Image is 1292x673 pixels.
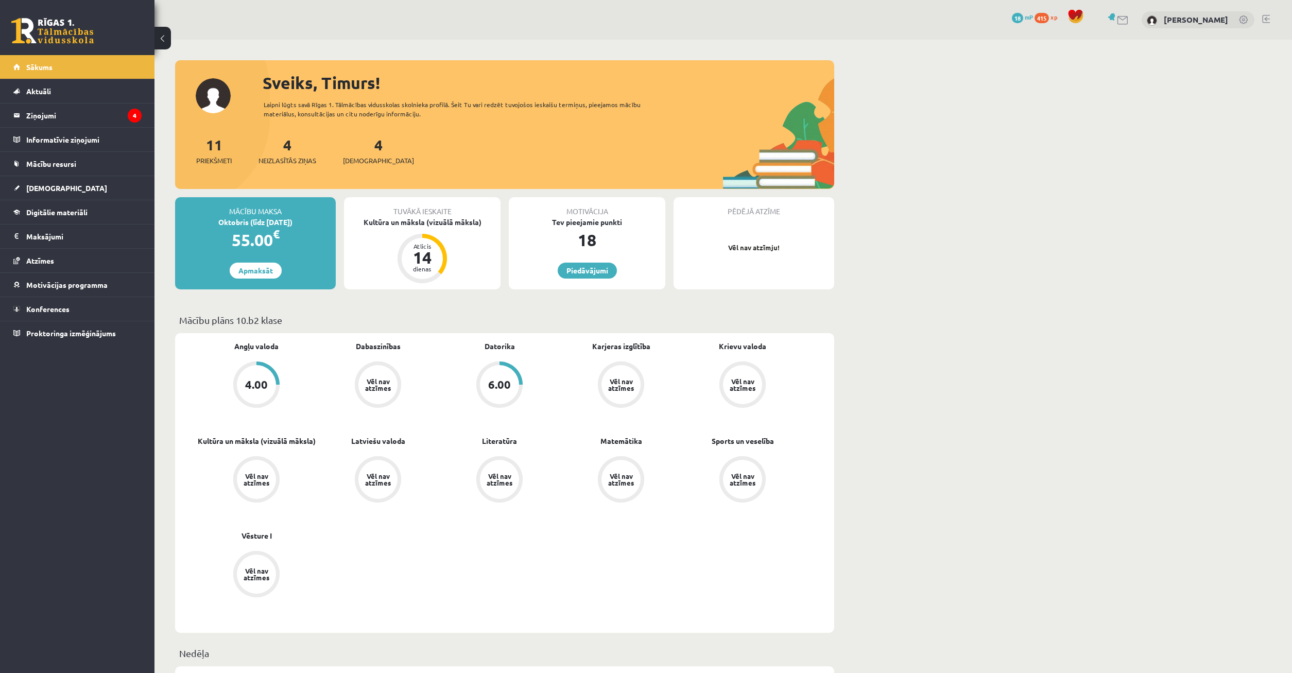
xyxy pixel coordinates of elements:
a: 4Neizlasītās ziņas [259,135,316,166]
div: Vēl nav atzīmes [242,567,271,581]
a: Matemātika [600,436,642,446]
a: Proktoringa izmēģinājums [13,321,142,345]
span: € [273,227,280,241]
legend: Maksājumi [26,225,142,248]
a: Kultūra un māksla (vizuālā māksla) [198,436,316,446]
a: 4[DEMOGRAPHIC_DATA] [343,135,414,166]
a: Vēl nav atzīmes [439,456,560,505]
span: mP [1025,13,1033,21]
a: Ziņojumi4 [13,103,142,127]
a: [DEMOGRAPHIC_DATA] [13,176,142,200]
span: Mācību resursi [26,159,76,168]
a: 415 xp [1035,13,1062,21]
a: Motivācijas programma [13,273,142,297]
a: Konferences [13,297,142,321]
a: Vēl nav atzīmes [560,361,682,410]
a: Maksājumi [13,225,142,248]
span: Motivācijas programma [26,280,108,289]
i: 4 [128,109,142,123]
div: Oktobris (līdz [DATE]) [175,217,336,228]
a: Karjeras izglītība [592,341,650,352]
a: Atzīmes [13,249,142,272]
a: Sākums [13,55,142,79]
a: Piedāvājumi [558,263,617,279]
div: Motivācija [509,197,665,217]
a: Vēl nav atzīmes [317,361,439,410]
span: Digitālie materiāli [26,208,88,217]
a: Apmaksāt [230,263,282,279]
div: Vēl nav atzīmes [242,473,271,486]
a: Vēl nav atzīmes [560,456,682,505]
span: Aktuāli [26,87,51,96]
a: Vēl nav atzīmes [196,456,317,505]
a: Informatīvie ziņojumi [13,128,142,151]
a: Mācību resursi [13,152,142,176]
a: Aktuāli [13,79,142,103]
a: Vēsture I [242,530,272,541]
div: Vēl nav atzīmes [728,378,757,391]
div: 18 [509,228,665,252]
div: Tuvākā ieskaite [344,197,501,217]
a: Sports un veselība [712,436,774,446]
div: Vēl nav atzīmes [728,473,757,486]
div: 55.00 [175,228,336,252]
a: Krievu valoda [719,341,766,352]
a: Vēl nav atzīmes [196,551,317,599]
a: Literatūra [482,436,517,446]
div: 14 [407,249,438,266]
a: 6.00 [439,361,560,410]
a: Digitālie materiāli [13,200,142,224]
span: Proktoringa izmēģinājums [26,329,116,338]
a: [PERSON_NAME] [1164,14,1228,25]
a: Datorika [485,341,515,352]
p: Vēl nav atzīmju! [679,243,829,253]
span: Priekšmeti [196,156,232,166]
div: Tev pieejamie punkti [509,217,665,228]
div: Atlicis [407,243,438,249]
a: Angļu valoda [234,341,279,352]
span: 415 [1035,13,1049,23]
a: Rīgas 1. Tālmācības vidusskola [11,18,94,44]
div: 6.00 [488,379,511,390]
p: Mācību plāns 10.b2 klase [179,313,830,327]
div: dienas [407,266,438,272]
div: Vēl nav atzīmes [364,473,392,486]
div: Vēl nav atzīmes [485,473,514,486]
p: Nedēļa [179,646,830,660]
div: 4.00 [245,379,268,390]
span: 18 [1012,13,1023,23]
a: Vēl nav atzīmes [682,361,803,410]
div: Sveiks, Timurs! [263,71,834,95]
span: [DEMOGRAPHIC_DATA] [26,183,107,193]
div: Pēdējā atzīme [674,197,834,217]
div: Mācību maksa [175,197,336,217]
a: Vēl nav atzīmes [682,456,803,505]
div: Laipni lūgts savā Rīgas 1. Tālmācības vidusskolas skolnieka profilā. Šeit Tu vari redzēt tuvojošo... [264,100,659,118]
a: Vēl nav atzīmes [317,456,439,505]
div: Vēl nav atzīmes [607,473,635,486]
div: Kultūra un māksla (vizuālā māksla) [344,217,501,228]
a: Dabaszinības [356,341,401,352]
a: Kultūra un māksla (vizuālā māksla) Atlicis 14 dienas [344,217,501,285]
div: Vēl nav atzīmes [364,378,392,391]
a: Latviešu valoda [351,436,405,446]
a: 18 mP [1012,13,1033,21]
span: Neizlasītās ziņas [259,156,316,166]
span: xp [1050,13,1057,21]
span: Atzīmes [26,256,54,265]
div: Vēl nav atzīmes [607,378,635,391]
legend: Informatīvie ziņojumi [26,128,142,151]
legend: Ziņojumi [26,103,142,127]
span: Konferences [26,304,70,314]
a: 4.00 [196,361,317,410]
img: Timurs Lozovskis [1147,15,1157,26]
span: Sākums [26,62,53,72]
a: 11Priekšmeti [196,135,232,166]
span: [DEMOGRAPHIC_DATA] [343,156,414,166]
